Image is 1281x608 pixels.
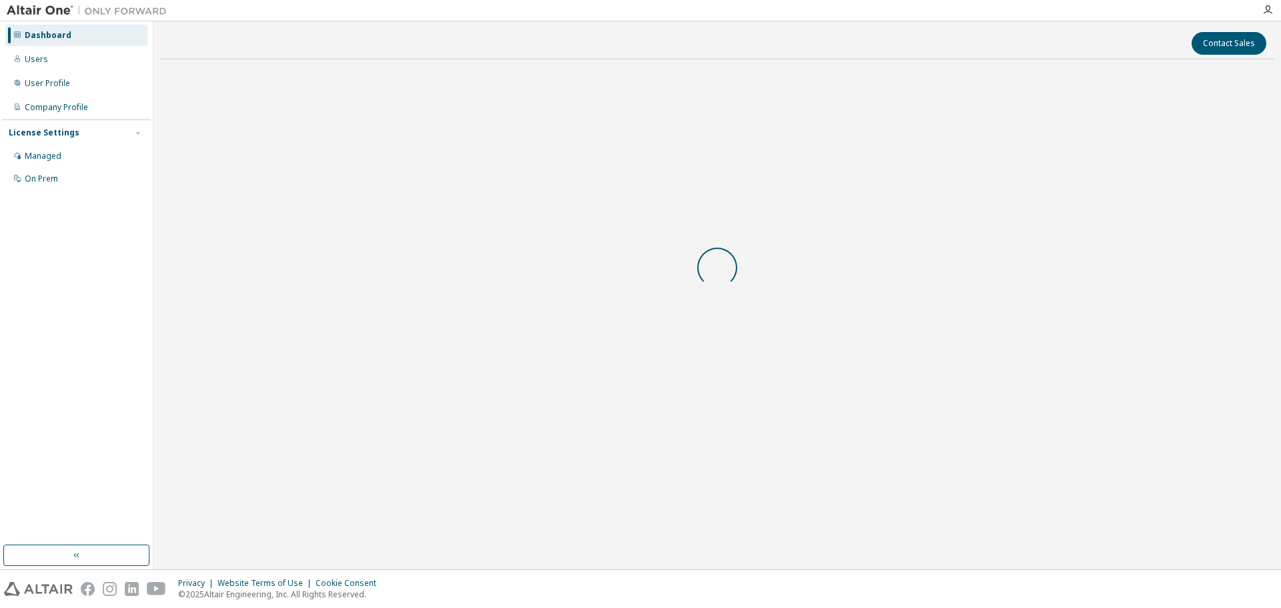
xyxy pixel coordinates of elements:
img: youtube.svg [147,582,166,596]
img: altair_logo.svg [4,582,73,596]
img: instagram.svg [103,582,117,596]
div: Managed [25,151,61,162]
button: Contact Sales [1192,32,1266,55]
div: Users [25,54,48,65]
div: User Profile [25,78,70,89]
img: facebook.svg [81,582,95,596]
div: Company Profile [25,102,88,113]
div: Privacy [178,578,218,589]
div: Dashboard [25,30,71,41]
div: On Prem [25,174,58,184]
img: Altair One [7,4,173,17]
div: Cookie Consent [316,578,384,589]
div: License Settings [9,127,79,138]
img: linkedin.svg [125,582,139,596]
div: Website Terms of Use [218,578,316,589]
p: © 2025 Altair Engineering, Inc. All Rights Reserved. [178,589,384,600]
